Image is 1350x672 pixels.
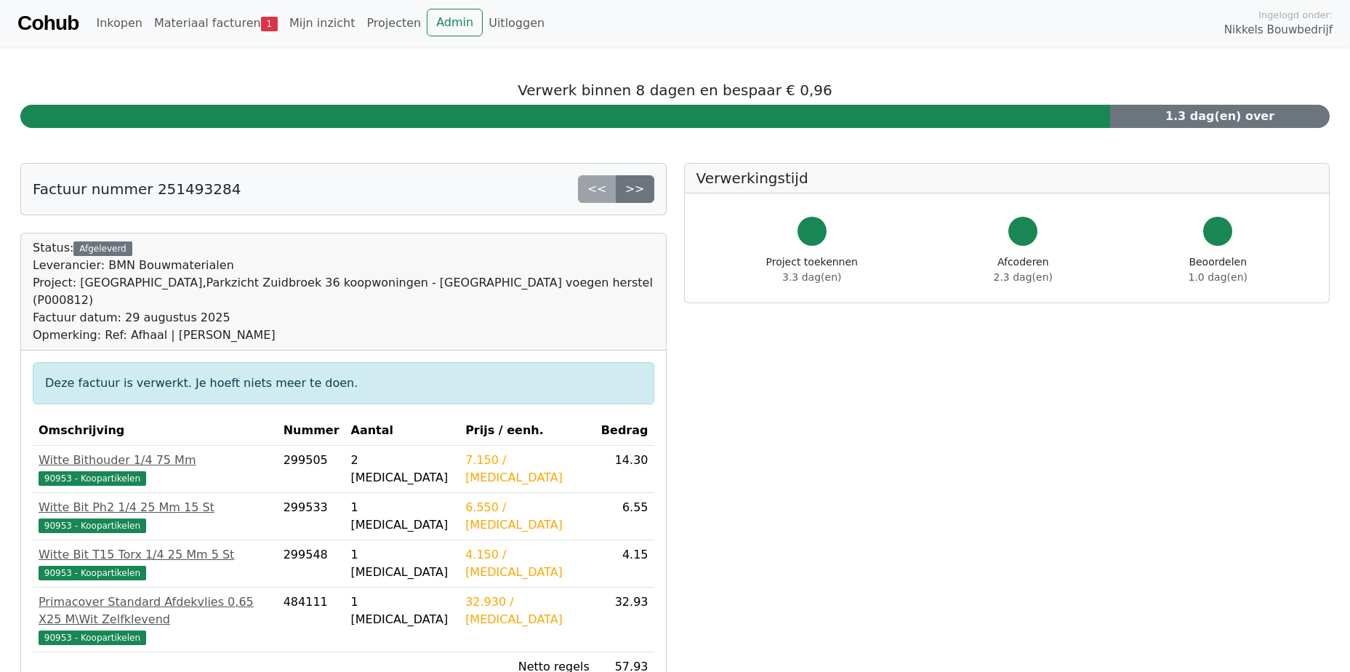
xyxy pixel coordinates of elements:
[33,416,278,446] th: Omschrijving
[39,499,272,516] div: Witte Bit Ph2 1/4 25 Mm 15 St
[616,175,654,203] a: >>
[39,546,272,581] a: Witte Bit T15 Torx 1/4 25 Mm 5 St90953 - Koopartikelen
[766,255,858,285] div: Project toekennen
[278,446,345,493] td: 299505
[994,255,1053,285] div: Afcoderen
[278,540,345,588] td: 299548
[17,6,79,41] a: Cohub
[148,9,284,38] a: Materiaal facturen1
[278,588,345,652] td: 484111
[278,416,345,446] th: Nummer
[39,631,146,645] span: 90953 - Koopartikelen
[1224,22,1333,39] span: Nikkels Bouwbedrijf
[39,546,272,564] div: Witte Bit T15 Torx 1/4 25 Mm 5 St
[782,271,841,283] span: 3.3 dag(en)
[33,274,654,309] div: Project: [GEOGRAPHIC_DATA],Parkzicht Zuidbroek 36 koopwoningen - [GEOGRAPHIC_DATA] voegen herstel...
[1189,255,1247,285] div: Beoordelen
[39,566,146,580] span: 90953 - Koopartikelen
[361,9,427,38] a: Projecten
[33,180,241,198] h5: Factuur nummer 251493284
[351,593,454,628] div: 1 [MEDICAL_DATA]
[1189,271,1247,283] span: 1.0 dag(en)
[39,499,272,534] a: Witte Bit Ph2 1/4 25 Mm 15 St90953 - Koopartikelen
[1258,8,1333,22] span: Ingelogd onder:
[39,452,272,487] a: Witte Bithouder 1/4 75 Mm90953 - Koopartikelen
[465,593,590,628] div: 32.930 / [MEDICAL_DATA]
[261,17,278,31] span: 1
[33,257,654,274] div: Leverancier: BMN Bouwmaterialen
[20,81,1330,99] h5: Verwerk binnen 8 dagen en bespaar € 0,96
[1110,105,1330,128] div: 1.3 dag(en) over
[284,9,361,38] a: Mijn inzicht
[465,452,590,487] div: 7.150 / [MEDICAL_DATA]
[595,588,654,652] td: 32.93
[345,416,460,446] th: Aantal
[39,593,272,646] a: Primacover Standard Afdekvlies 0,65 X25 M\Wit Zelfklevend90953 - Koopartikelen
[39,519,146,533] span: 90953 - Koopartikelen
[351,452,454,487] div: 2 [MEDICAL_DATA]
[595,540,654,588] td: 4.15
[483,9,550,38] a: Uitloggen
[33,327,654,344] div: Opmerking: Ref: Afhaal | [PERSON_NAME]
[90,9,148,38] a: Inkopen
[595,416,654,446] th: Bedrag
[595,493,654,540] td: 6.55
[351,499,454,534] div: 1 [MEDICAL_DATA]
[595,446,654,493] td: 14.30
[73,241,132,256] div: Afgeleverd
[33,362,654,404] div: Deze factuur is verwerkt. Je hoeft niets meer te doen.
[39,593,272,628] div: Primacover Standard Afdekvlies 0,65 X25 M\Wit Zelfklevend
[351,546,454,581] div: 1 [MEDICAL_DATA]
[33,309,654,327] div: Factuur datum: 29 augustus 2025
[39,452,272,469] div: Witte Bithouder 1/4 75 Mm
[278,493,345,540] td: 299533
[39,471,146,486] span: 90953 - Koopartikelen
[459,416,595,446] th: Prijs / eenh.
[465,546,590,581] div: 4.150 / [MEDICAL_DATA]
[427,9,483,36] a: Admin
[33,239,654,344] div: Status:
[994,271,1053,283] span: 2.3 dag(en)
[696,169,1318,187] h5: Verwerkingstijd
[465,499,590,534] div: 6.550 / [MEDICAL_DATA]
